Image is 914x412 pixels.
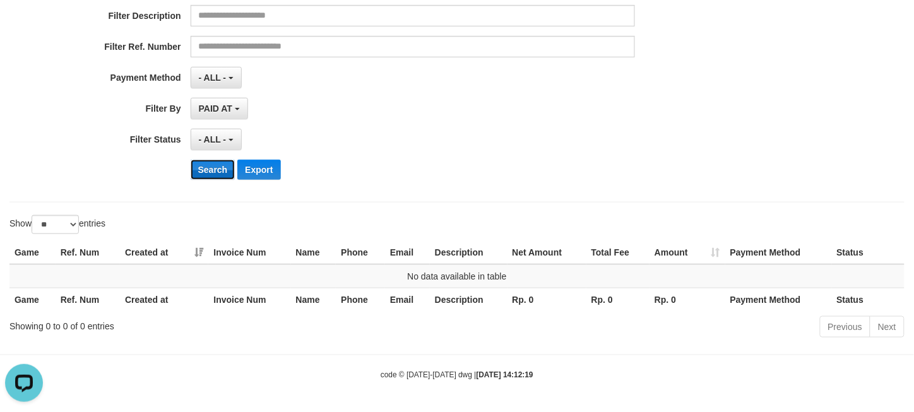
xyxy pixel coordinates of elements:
[832,241,905,264] th: Status
[291,241,336,264] th: Name
[191,160,235,180] button: Search
[9,264,905,288] td: No data available in table
[56,288,120,311] th: Ref. Num
[385,288,430,311] th: Email
[56,241,120,264] th: Ref. Num
[191,129,242,150] button: - ALL -
[208,241,290,264] th: Invoice Num
[191,98,248,119] button: PAID AT
[870,316,905,338] a: Next
[586,241,650,264] th: Total Fee
[650,288,725,311] th: Rp. 0
[477,370,533,379] strong: [DATE] 14:12:19
[191,67,242,88] button: - ALL -
[9,215,105,234] label: Show entries
[507,241,586,264] th: Net Amount
[5,5,43,43] button: Open LiveChat chat widget
[120,241,208,264] th: Created at: activate to sort column ascending
[381,370,533,379] small: code © [DATE]-[DATE] dwg |
[336,241,385,264] th: Phone
[199,134,227,144] span: - ALL -
[725,288,832,311] th: Payment Method
[9,241,56,264] th: Game
[199,103,232,114] span: PAID AT
[832,288,905,311] th: Status
[586,288,650,311] th: Rp. 0
[725,241,832,264] th: Payment Method
[336,288,385,311] th: Phone
[9,288,56,311] th: Game
[430,288,507,311] th: Description
[199,73,227,83] span: - ALL -
[9,315,371,333] div: Showing 0 to 0 of 0 entries
[385,241,430,264] th: Email
[820,316,870,338] a: Previous
[430,241,507,264] th: Description
[291,288,336,311] th: Name
[120,288,208,311] th: Created at
[32,215,79,234] select: Showentries
[507,288,586,311] th: Rp. 0
[650,241,725,264] th: Amount: activate to sort column ascending
[208,288,290,311] th: Invoice Num
[237,160,280,180] button: Export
